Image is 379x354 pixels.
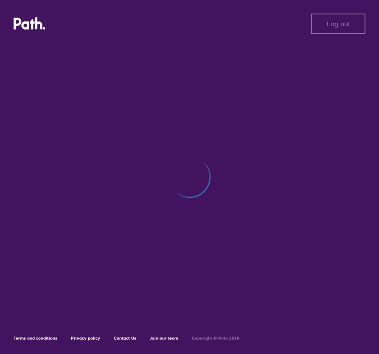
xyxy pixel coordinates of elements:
a: Contact Us [114,335,136,341]
a: Join our team [150,335,178,341]
a: Privacy policy [71,335,100,341]
button: Log out [311,14,365,34]
span: Log out [327,20,350,28]
a: Terms and conditions [14,335,57,341]
h6: Copyright © Path 2018 [192,336,239,341]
